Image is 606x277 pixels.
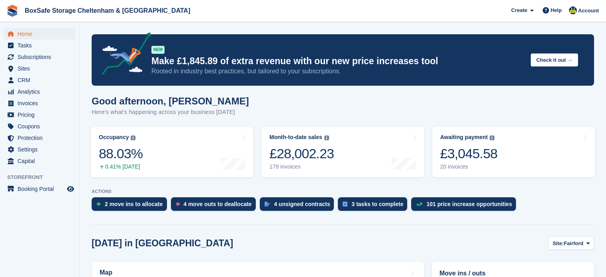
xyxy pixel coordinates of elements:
span: Analytics [18,86,65,97]
img: task-75834270c22a3079a89374b754ae025e5fb1db73e45f91037f5363f120a921f8.svg [343,202,347,206]
img: icon-info-grey-7440780725fd019a000dd9b08b2336e03edf1995a4989e88bcd33f0948082b44.svg [324,136,329,140]
div: Occupancy [99,134,129,141]
a: 4 move outs to deallocate [171,197,260,215]
div: 101 price increase opportunities [426,201,512,207]
img: move_ins_to_allocate_icon-fdf77a2bb77ea45bf5b3d319d69a93e2d87916cf1d5bf7949dd705db3b84f3ca.svg [96,202,101,206]
span: Create [511,6,527,14]
a: menu [4,98,75,109]
a: menu [4,132,75,143]
div: NEW [151,46,165,54]
a: BoxSafe Storage Cheltenham & [GEOGRAPHIC_DATA] [22,4,193,17]
h2: Map [100,269,112,276]
a: menu [4,63,75,74]
a: 4 unsigned contracts [260,197,338,215]
a: menu [4,86,75,97]
div: £28,002.23 [269,145,334,162]
span: Subscriptions [18,51,65,63]
div: 20 invoices [440,163,498,170]
div: 4 move outs to deallocate [184,201,252,207]
a: menu [4,144,75,155]
span: Protection [18,132,65,143]
div: Awaiting payment [440,134,488,141]
h2: [DATE] in [GEOGRAPHIC_DATA] [92,238,233,249]
div: 178 invoices [269,163,334,170]
img: move_outs_to_deallocate_icon-f764333ba52eb49d3ac5e1228854f67142a1ed5810a6f6cc68b1a99e826820c5.svg [176,202,180,206]
div: £3,045.58 [440,145,498,162]
a: Awaiting payment £3,045.58 20 invoices [432,127,595,177]
span: Coupons [18,121,65,132]
span: Booking Portal [18,183,65,194]
h1: Good afternoon, [PERSON_NAME] [92,96,249,106]
button: Check it out → [531,53,578,67]
p: ACTIONS [92,189,594,194]
a: 101 price increase opportunities [411,197,520,215]
img: price_increase_opportunities-93ffe204e8149a01c8c9dc8f82e8f89637d9d84a8eef4429ea346261dce0b2c0.svg [416,202,422,206]
span: Tasks [18,40,65,51]
div: 2 move ins to allocate [105,201,163,207]
p: Here's what's happening across your business [DATE] [92,108,249,117]
span: Fairford [564,240,583,248]
span: CRM [18,75,65,86]
a: Preview store [66,184,75,194]
img: price-adjustments-announcement-icon-8257ccfd72463d97f412b2fc003d46551f7dbcb40ab6d574587a9cd5c0d94... [95,32,151,78]
a: 3 tasks to complete [338,197,411,215]
img: stora-icon-8386f47178a22dfd0bd8f6a31ec36ba5ce8667c1dd55bd0f319d3a0aa187defe.svg [6,5,18,17]
a: menu [4,28,75,39]
span: Settings [18,144,65,155]
a: menu [4,155,75,167]
img: icon-info-grey-7440780725fd019a000dd9b08b2336e03edf1995a4989e88bcd33f0948082b44.svg [490,136,494,140]
span: Sites [18,63,65,74]
a: menu [4,51,75,63]
span: Storefront [7,173,79,181]
a: menu [4,183,75,194]
div: Month-to-date sales [269,134,322,141]
img: icon-info-grey-7440780725fd019a000dd9b08b2336e03edf1995a4989e88bcd33f0948082b44.svg [131,136,135,140]
a: menu [4,109,75,120]
span: Pricing [18,109,65,120]
span: Account [578,7,599,15]
p: Make £1,845.89 of extra revenue with our new price increases tool [151,55,524,67]
p: Rooted in industry best practices, but tailored to your subscriptions. [151,67,524,76]
span: Home [18,28,65,39]
div: 4 unsigned contracts [274,201,330,207]
span: Invoices [18,98,65,109]
button: Site: Fairford [548,237,594,250]
img: Kim Virabi [569,6,577,14]
div: 0.41% [DATE] [99,163,143,170]
a: 2 move ins to allocate [92,197,171,215]
div: 3 tasks to complete [351,201,403,207]
a: Occupancy 88.03% 0.41% [DATE] [91,127,253,177]
a: menu [4,75,75,86]
span: Capital [18,155,65,167]
span: Site: [553,240,564,248]
a: menu [4,40,75,51]
a: Month-to-date sales £28,002.23 178 invoices [261,127,424,177]
img: contract_signature_icon-13c848040528278c33f63329250d36e43548de30e8caae1d1a13099fd9432cc5.svg [265,202,270,206]
span: Help [551,6,562,14]
a: menu [4,121,75,132]
div: 88.03% [99,145,143,162]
